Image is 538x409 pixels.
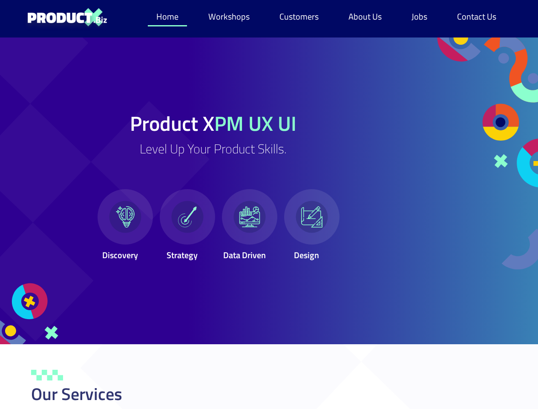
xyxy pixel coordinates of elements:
[167,248,198,262] span: Strategy
[449,7,505,26] a: Contact Us
[200,7,258,26] a: Workshops
[294,248,319,262] span: Design
[271,7,327,26] a: Customers
[102,248,138,262] span: Discovery
[148,7,187,26] a: Home
[31,386,491,403] h2: Our Services
[223,248,266,262] span: Data Driven
[130,113,296,134] h1: Product X
[148,7,505,26] nav: Menu
[340,7,390,26] a: About Us
[214,108,296,139] span: PM UX UI
[140,142,287,155] h2: Level Up Your Product Skills.
[403,7,436,26] a: Jobs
